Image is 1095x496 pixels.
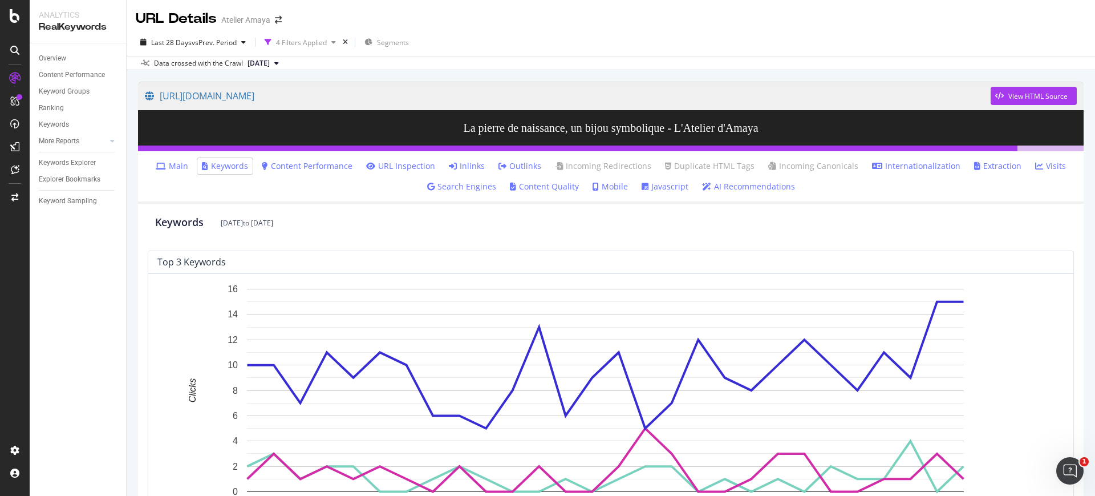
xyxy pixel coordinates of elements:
div: Keywords [39,119,69,131]
a: Keywords Explorer [39,157,118,169]
div: Keyword Sampling [39,195,97,207]
a: Search Engines [427,181,496,192]
div: times [340,37,350,48]
text: 6 [233,411,238,421]
span: vs Prev. Period [192,38,237,47]
a: Inlinks [449,160,485,172]
button: View HTML Source [991,87,1077,105]
a: Keywords [202,160,248,172]
a: Keyword Groups [39,86,118,98]
button: Last 28 DaysvsPrev. Period [136,33,250,51]
div: top 3 keywords [157,256,226,268]
text: 10 [228,360,238,370]
text: 8 [233,386,238,396]
text: 2 [233,462,238,471]
div: Ranking [39,102,64,114]
a: Explorer Bookmarks [39,174,118,186]
div: Explorer Bookmarks [39,174,100,186]
div: Keywords Explorer [39,157,96,169]
a: Internationalization [872,160,960,172]
span: Last 28 Days [151,38,192,47]
text: 14 [228,309,238,319]
button: [DATE] [243,57,283,70]
a: Outlinks [498,160,541,172]
a: URL Inspection [366,160,435,172]
a: AI Recommendations [702,181,795,192]
text: 12 [228,335,238,345]
h3: La pierre de naissance, un bijou symbolique - L'Atelier d'Amaya [138,110,1084,146]
div: View HTML Source [1008,91,1068,101]
a: Overview [39,53,118,64]
a: Content Quality [510,181,579,192]
div: More Reports [39,135,79,147]
div: Data crossed with the Crawl [154,58,243,68]
a: Visits [1035,160,1066,172]
div: 4 Filters Applied [276,38,327,47]
a: Content Performance [262,160,352,172]
text: 4 [233,436,238,446]
a: Mobile [593,181,628,192]
a: Incoming Redirections [555,160,651,172]
div: Atelier Amaya [221,14,270,26]
div: Keywords [155,215,204,230]
div: arrow-right-arrow-left [275,16,282,24]
a: Keywords [39,119,118,131]
a: Main [156,160,188,172]
a: Javascript [642,181,688,192]
text: Clicks [188,378,197,403]
div: URL Details [136,9,217,29]
a: Ranking [39,102,118,114]
a: [URL][DOMAIN_NAME] [145,82,991,110]
div: Keyword Groups [39,86,90,98]
a: More Reports [39,135,107,147]
span: 1 [1080,457,1089,466]
iframe: Intercom live chat [1056,457,1084,485]
a: Extraction [974,160,1021,172]
a: Content Performance [39,69,118,81]
text: 16 [228,284,238,294]
div: RealKeywords [39,21,117,34]
div: [DATE] to [DATE] [221,218,273,228]
div: Overview [39,53,66,64]
div: Analytics [39,9,117,21]
div: Content Performance [39,69,105,81]
button: 4 Filters Applied [260,33,340,51]
span: 2025 Aug. 16th [248,58,270,68]
a: Duplicate HTML Tags [665,160,755,172]
span: Segments [377,38,409,47]
a: Incoming Canonicals [768,160,858,172]
button: Segments [360,33,413,51]
a: Keyword Sampling [39,195,118,207]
